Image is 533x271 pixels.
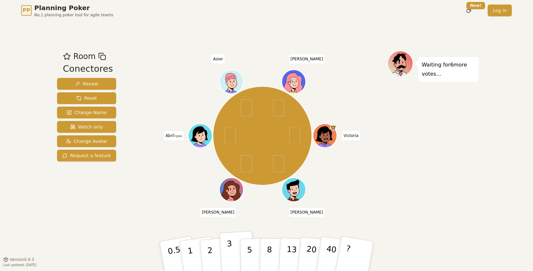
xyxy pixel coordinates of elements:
button: Change Name [57,107,116,118]
button: New! [463,5,475,16]
span: No.1 planning poker tool for agile teams [34,12,113,18]
button: Add as favourite [63,51,71,62]
span: Room [73,51,96,62]
span: Reveal [75,81,98,87]
span: Click to change your name [342,131,360,140]
button: Click to change your avatar [189,125,211,147]
button: Change Avatar [57,135,116,147]
span: Reset [76,95,97,101]
span: Request a feature [62,152,111,159]
span: Click to change your name [289,54,325,64]
a: Log in [488,5,512,16]
span: Change Name [67,109,107,116]
span: Change Avatar [66,138,108,144]
button: Reset [57,92,116,104]
div: New! [466,2,485,9]
span: Click to change your name [289,208,325,217]
button: Version0.9.3 [3,257,34,262]
span: Click to change your name [212,54,225,64]
span: PP [23,7,30,14]
span: Last updated: [DATE] [3,263,37,267]
span: (you) [175,135,182,138]
div: Conectores [63,62,113,76]
a: PPPlanning PokerNo.1 planning poker tool for agile teams [21,3,113,18]
span: Click to change your name [200,208,236,217]
span: Watch only [70,124,103,130]
button: Watch only [57,121,116,133]
span: Click to change your name [164,131,184,140]
span: Victoria is the host [330,125,336,130]
span: Version 0.9.3 [10,257,34,262]
span: Planning Poker [34,3,113,12]
p: Waiting for 6 more votes... [422,60,475,79]
button: Request a feature [57,150,116,161]
button: Reveal [57,78,116,90]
